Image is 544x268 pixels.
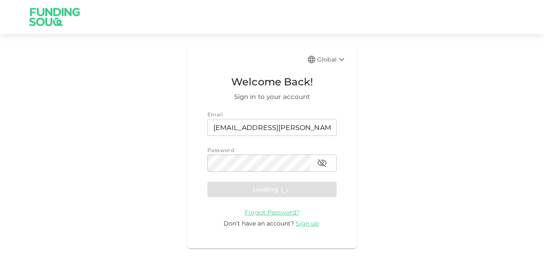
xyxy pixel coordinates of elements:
span: Password [207,147,234,153]
input: email [207,119,337,136]
span: Don’t have an account? [224,220,294,227]
span: Sign in to your account [207,92,337,102]
input: password [207,155,310,172]
a: Forgot Password? [245,208,300,216]
span: Email [207,111,223,118]
div: Global [317,54,347,65]
span: Sign up [296,220,319,227]
span: Welcome Back! [207,74,337,90]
